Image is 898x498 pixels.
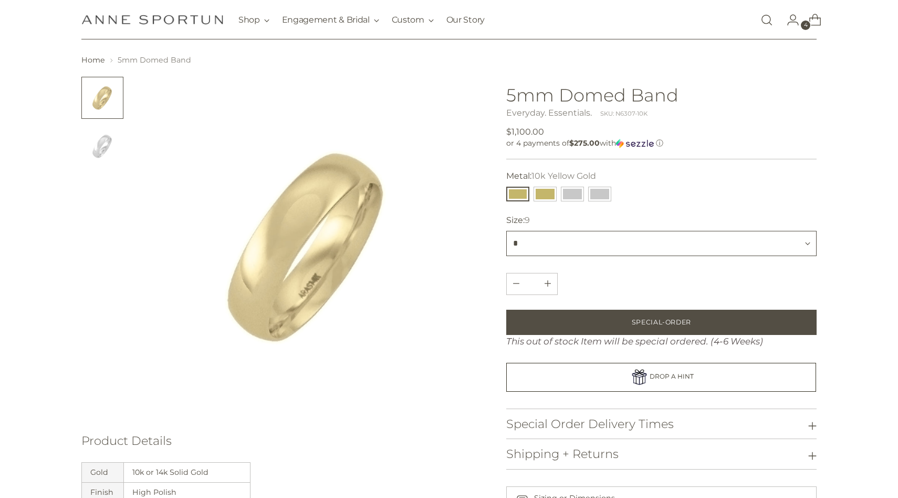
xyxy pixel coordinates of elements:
div: SKU: N6307-10K [600,109,648,118]
button: Add product quantity [507,273,526,294]
button: 10k White Gold [561,187,584,201]
button: Shipping + Returns [506,439,817,469]
span: $275.00 [569,138,600,148]
button: Shop [238,8,269,32]
label: Size: [506,214,530,227]
span: 5mm Domed Band [118,55,191,65]
span: 10k Yellow Gold [531,171,596,181]
button: Subtract product quantity [538,273,557,294]
td: 10k or 14k Solid Gold [124,462,250,482]
label: Metal: [506,170,596,182]
a: Anne Sportun Fine Jewellery [81,15,223,25]
a: Go to the account page [778,9,799,31]
a: Everyday. Essentials. [506,108,592,118]
span: Special-Order [632,318,691,327]
span: 4 [801,21,810,30]
img: Sezzle [616,139,654,148]
span: 9 [525,215,530,225]
a: DROP A HINT [506,363,816,391]
button: Engagement & Bridal [282,8,379,32]
a: Our Story [446,8,485,32]
h3: Product Details [81,434,476,448]
h1: 5mm Domed Band [506,85,817,105]
button: Special Order Delivery Times [506,409,817,439]
a: Open cart modal [800,9,821,31]
a: Open search modal [756,9,777,31]
button: 14k Yellow Gold [534,187,557,201]
div: This out of stock Item will be special ordered. (4-6 Weeks) [506,335,817,349]
img: 5mm Domed Band [138,77,476,415]
button: Change image to image 2 [81,125,123,167]
h3: Shipping + Returns [506,448,619,461]
button: Add to Bag [506,310,817,335]
input: Product quantity [519,273,545,294]
span: $1,100.00 [506,126,544,138]
button: 14k White Gold [588,187,611,201]
th: Gold [81,462,123,482]
a: Home [81,55,105,65]
button: Custom [392,8,434,32]
div: or 4 payments of$275.00withSezzle Click to learn more about Sezzle [506,138,817,148]
div: or 4 payments of with [506,138,817,148]
h3: Special Order Delivery Times [506,418,674,431]
button: Change image to image 1 [81,77,123,119]
span: DROP A HINT [650,373,694,381]
nav: breadcrumbs [81,55,817,66]
button: 10k Yellow Gold [506,187,529,201]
